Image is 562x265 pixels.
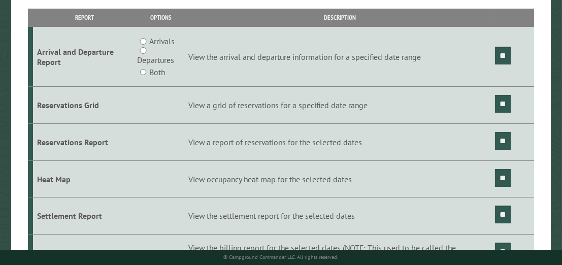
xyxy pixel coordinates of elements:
img: logo_orange.svg [16,16,24,24]
label: Departures [137,54,174,66]
th: Options [136,9,187,26]
td: Reservations Report [33,123,136,160]
td: Reservations Grid [33,87,136,124]
div: v 4.0.25 [28,16,50,24]
img: website_grey.svg [16,26,24,35]
th: Report [33,9,136,26]
label: Arrivals [149,35,175,47]
img: tab_keywords_by_traffic_grey.svg [101,59,109,67]
small: © Campground Commander LLC. All rights reserved. [224,254,339,260]
td: View a grid of reservations for a specified date range [187,87,493,124]
th: Description [187,9,493,26]
td: Arrival and Departure Report [33,27,136,87]
td: View the settlement report for the selected dates [187,197,493,235]
td: Heat Map [33,160,136,197]
div: Domain Overview [39,60,91,67]
label: Both [149,66,165,78]
div: Keywords by Traffic [112,60,171,67]
td: View a report of reservations for the selected dates [187,123,493,160]
td: View the arrival and departure information for a specified date range [187,27,493,87]
div: Domain: [DOMAIN_NAME] [26,26,112,35]
img: tab_domain_overview_orange.svg [27,59,36,67]
td: View occupancy heat map for the selected dates [187,160,493,197]
td: Settlement Report [33,197,136,235]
